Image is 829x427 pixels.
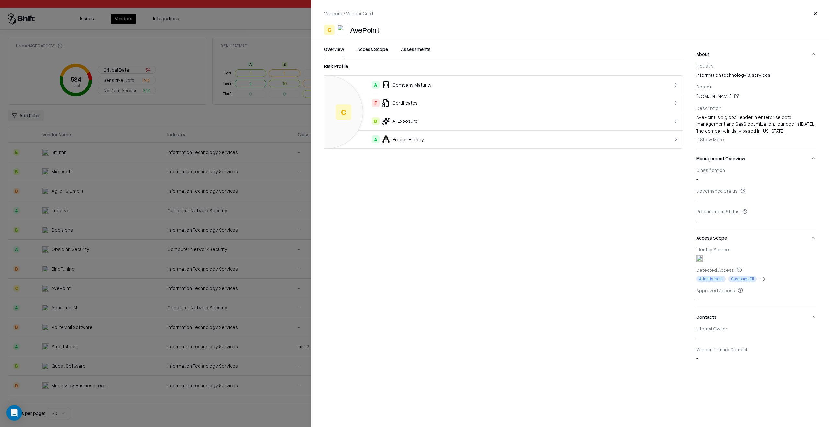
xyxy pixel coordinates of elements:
div: Detected Access [696,267,816,273]
div: Access Scope [696,247,816,308]
div: AI Exposure [330,117,638,125]
div: - [696,326,816,341]
div: Identity Source [696,247,816,252]
div: Approved Access [696,287,816,293]
button: +3 [759,275,765,282]
div: Domain [696,84,816,89]
div: A [372,81,380,89]
div: Procurement Status [696,208,816,214]
button: Assessments [401,46,431,57]
div: + 3 [759,275,765,282]
div: - [696,167,816,183]
div: Classification [696,167,816,173]
span: ... [785,128,788,133]
div: C [324,25,335,35]
div: A [372,135,380,143]
div: Management Overview [696,167,816,229]
span: Customer PII [728,276,757,282]
span: + Show More [696,136,724,142]
button: Management Overview [696,150,816,167]
div: - [696,208,816,224]
div: C [336,104,351,120]
div: Risk Profile [324,63,683,70]
div: About [696,63,816,150]
p: Vendors / Vendor Card [324,10,373,17]
div: Industry [696,63,816,69]
div: Company Maturity [330,81,638,89]
button: About [696,46,816,63]
div: - [696,188,816,203]
div: Internal Owner [696,326,816,331]
div: AvePoint [350,25,380,35]
div: information technology & services [696,63,816,78]
div: - [696,287,816,303]
div: AvePoint is a global leader in enterprise data management and SaaS optimization, founded in [DATE... [696,114,816,144]
div: Description [696,105,816,111]
div: Governance Status [696,188,816,194]
div: Vendor Primary Contact [696,346,816,352]
div: Contacts [696,326,816,367]
button: Access Scope [696,229,816,247]
div: Certificates [330,99,638,107]
button: Overview [324,46,344,57]
div: F [372,99,380,107]
button: Access Scope [357,46,388,57]
button: Contacts [696,308,816,326]
div: - [696,346,816,362]
button: + Show More [696,134,724,144]
img: entra.microsoft.com [696,255,703,262]
img: AvePoint [337,25,347,35]
div: B [372,117,380,125]
div: [DOMAIN_NAME] [696,92,816,100]
span: Administrator [696,276,726,282]
div: Breach History [330,135,638,143]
